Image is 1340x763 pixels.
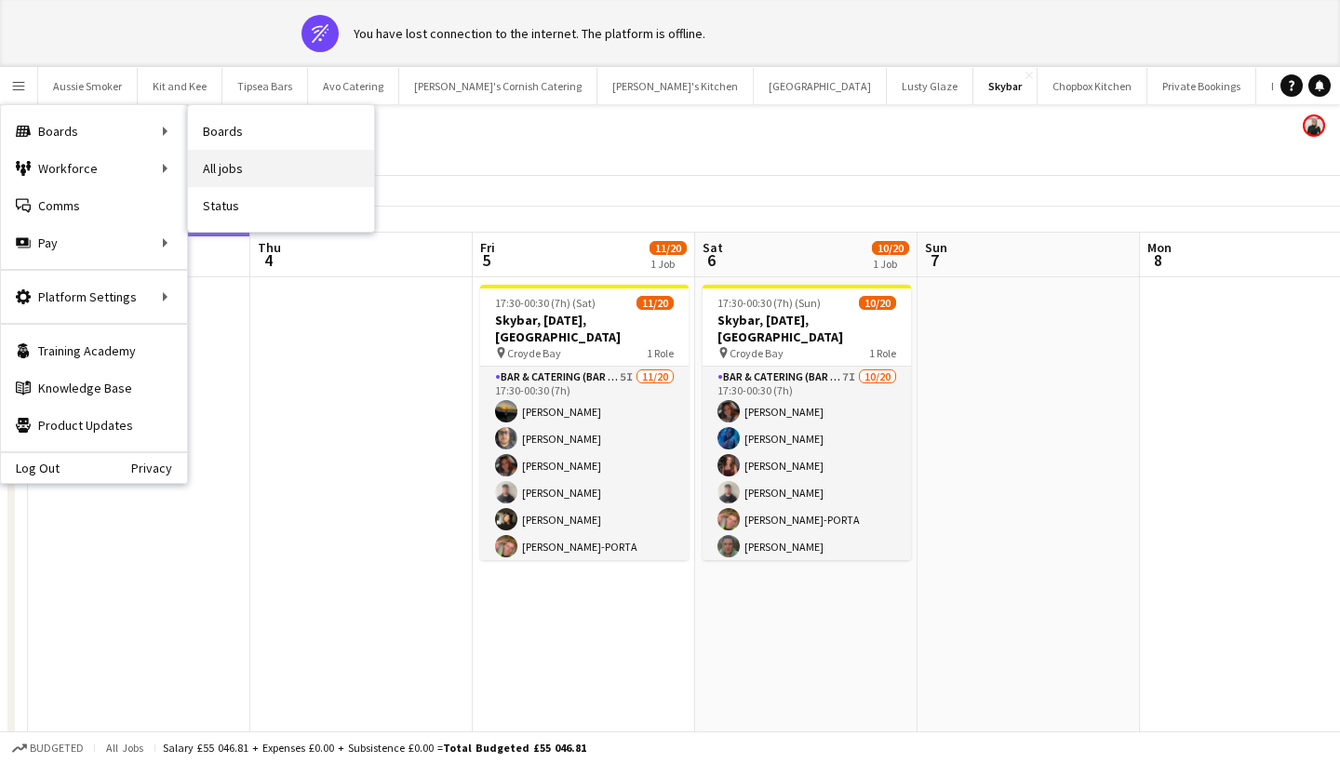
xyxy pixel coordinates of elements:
span: 6 [700,249,723,271]
span: 11/20 [636,296,674,310]
button: Lusty Glaze [887,68,973,104]
app-job-card: 17:30-00:30 (7h) (Sat)11/20Skybar, [DATE], [GEOGRAPHIC_DATA] Croyde Bay1 RoleBar & Catering (Bar ... [480,285,689,560]
span: Croyde Bay [507,346,561,360]
a: Privacy [131,461,187,475]
a: Training Academy [1,332,187,369]
button: Kit and Kee [138,68,222,104]
div: Pay [1,224,187,261]
span: Fri [480,239,495,256]
button: [PERSON_NAME]'s Kitchen [597,68,754,104]
a: Boards [188,113,374,150]
div: Salary £55 046.81 + Expenses £0.00 + Subsistence £0.00 = [163,741,586,755]
span: Total Budgeted £55 046.81 [443,741,586,755]
a: Log Out [1,461,60,475]
span: 5 [477,249,495,271]
div: Boards [1,113,187,150]
div: 1 Job [873,257,908,271]
a: Status [188,187,374,224]
button: Aussie Smoker [38,68,138,104]
span: Budgeted [30,742,84,755]
a: Knowledge Base [1,369,187,407]
button: Chopbox Kitchen [1038,68,1147,104]
span: 10/20 [859,296,896,310]
span: Croyde Bay [730,346,784,360]
div: Platform Settings [1,278,187,315]
h3: Skybar, [DATE], [GEOGRAPHIC_DATA] [703,312,911,345]
button: Tipsea Bars [222,68,308,104]
span: 17:30-00:30 (7h) (Sun) [717,296,821,310]
button: [GEOGRAPHIC_DATA] [754,68,887,104]
button: Avo Catering [308,68,399,104]
span: Sun [925,239,947,256]
button: Private Bookings [1147,68,1256,104]
span: 8 [1145,249,1172,271]
span: All jobs [102,741,147,755]
button: [PERSON_NAME]'s Cornish Catering [399,68,597,104]
span: 17:30-00:30 (7h) (Sat) [495,296,596,310]
app-user-avatar: Rachael Spring [1303,114,1325,137]
span: 11/20 [650,241,687,255]
div: 1 Job [650,257,686,271]
span: 1 Role [647,346,674,360]
span: 7 [922,249,947,271]
div: Workforce [1,150,187,187]
a: Product Updates [1,407,187,444]
span: Sat [703,239,723,256]
span: 1 Role [869,346,896,360]
div: You have lost connection to the internet. The platform is offline. [354,25,705,42]
a: All jobs [188,150,374,187]
button: Budgeted [9,738,87,758]
span: 4 [255,249,281,271]
span: Thu [258,239,281,256]
app-job-card: 17:30-00:30 (7h) (Sun)10/20Skybar, [DATE], [GEOGRAPHIC_DATA] Croyde Bay1 RoleBar & Catering (Bar ... [703,285,911,560]
a: Comms [1,187,187,224]
button: Skybar [973,68,1038,104]
h3: Skybar, [DATE], [GEOGRAPHIC_DATA] [480,312,689,345]
span: Mon [1147,239,1172,256]
span: 10/20 [872,241,909,255]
